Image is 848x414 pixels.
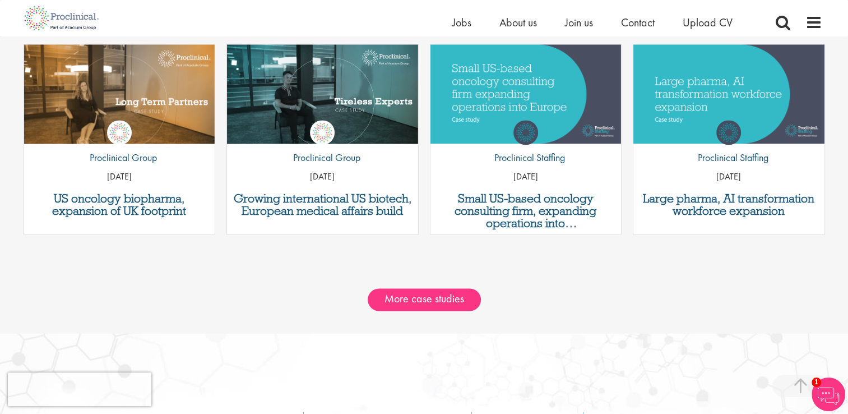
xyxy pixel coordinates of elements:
[633,44,824,144] a: Link to a post
[285,150,360,165] p: Proclinical Group
[513,120,538,145] img: Proclinical Staffing
[430,44,622,144] a: Link to a post
[81,150,157,165] p: Proclinical Group
[639,192,819,217] a: Large pharma, AI transformation workforce expansion
[812,378,821,387] span: 1
[285,120,360,171] a: Proclinical Group Proclinical Group
[812,378,845,411] img: Chatbot
[486,150,565,165] p: Proclinical Staffing
[227,44,418,144] a: Link to a post
[499,15,537,30] a: About us
[452,15,471,30] a: Jobs
[24,44,215,144] a: Link to a post
[227,171,418,183] p: [DATE]
[368,288,481,311] a: More case studies
[107,120,132,145] img: Proclinical Group
[633,171,824,183] p: [DATE]
[565,15,593,30] a: Join us
[24,44,215,153] img: US oncology biopharma, expansion of UK footprint |Proclinical case study
[8,372,151,406] iframe: reCAPTCHA
[81,120,157,171] a: Proclinical Group Proclinical Group
[430,171,622,183] p: [DATE]
[233,192,413,217] a: Growing international US biotech, European medical affairs build
[486,120,565,171] a: Proclinical Staffing Proclinical Staffing
[436,192,616,229] a: Small US-based oncology consulting firm, expanding operations into [GEOGRAPHIC_DATA]
[689,120,768,171] a: Proclinical Staffing Proclinical Staffing
[24,171,215,183] p: [DATE]
[621,15,655,30] a: Contact
[689,150,768,165] p: Proclinical Staffing
[683,15,733,30] a: Upload CV
[716,120,741,145] img: Proclinical Staffing
[310,120,335,145] img: Proclinical Group
[30,192,210,217] a: US oncology biopharma, expansion of UK footprint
